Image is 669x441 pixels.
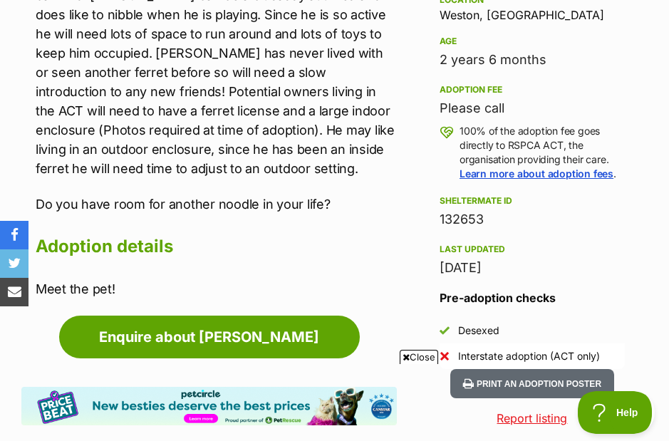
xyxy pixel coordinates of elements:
[460,124,625,181] p: 100% of the adoption fee goes directly to RSPCA ACT, the organisation providing their care. .
[440,258,625,278] div: [DATE]
[400,350,438,364] span: Close
[440,98,625,118] div: Please call
[21,387,397,425] img: Pet Circle promo banner
[440,50,625,70] div: 2 years 6 months
[36,279,397,299] p: Meet the pet!
[36,194,397,214] p: Do you have room for another noodle in your life?
[76,370,594,434] iframe: Advertisement
[460,167,613,180] a: Learn more about adoption fees
[440,351,450,361] img: No
[440,36,625,47] div: Age
[440,244,625,255] div: Last updated
[59,316,360,358] a: Enquire about [PERSON_NAME]
[440,195,625,207] div: Sheltermate ID
[578,391,655,434] iframe: Help Scout Beacon - Open
[440,84,625,95] div: Adoption fee
[458,323,499,338] div: Desexed
[36,231,397,262] h2: Adoption details
[440,289,625,306] h3: Pre-adoption checks
[440,209,625,229] div: 132653
[458,349,600,363] div: Interstate adoption (ACT only)
[440,326,450,336] img: Yes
